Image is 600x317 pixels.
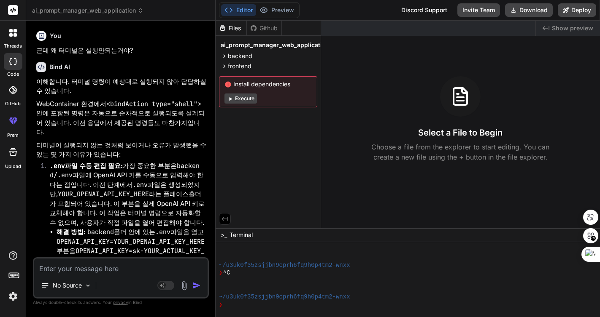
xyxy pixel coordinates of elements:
[179,281,189,290] img: attachment
[36,99,207,137] p: WebContainer 환경에서 안에 포함된 명령은 자동으로 순차적으로 실행되도록 설계되어 있습니다. 이전 응답에서 제공된 명령들도 마찬가지입니다.
[219,301,223,309] span: ❯
[106,100,201,108] code: <bindAction type="shell">
[228,62,251,70] span: frontend
[247,24,281,32] div: Github
[418,127,503,139] h3: Select a File to Begin
[221,41,330,49] span: ai_prompt_manager_web_application
[50,161,207,228] p: 가장 중요한 부분은 파일에 OpenAI API 키를 수동으로 입력해야 한다는 점입니다. 이전 단계에서 파일은 생성되었지만, 라는 플레이스홀더가 포함되어 있습니다. 이 부분을 ...
[505,3,553,17] button: Download
[219,269,223,277] span: ❯
[36,141,207,160] p: 터미널이 실행되지 않는 것처럼 보이거나 오류가 발생했을 수 있는 몇 가지 이유가 있습니다:
[84,282,92,289] img: Pick Models
[192,281,201,290] img: icon
[4,43,22,50] label: threads
[216,24,246,32] div: Files
[58,190,149,198] code: YOUR_OPENAI_API_KEY_HERE
[36,77,207,96] p: 이해합니다. 터미널 명령이 예상대로 실행되지 않아 답답하실 수 있습니다.
[36,46,207,56] p: 근데 왜 터미널은 실행안되는거야?
[5,163,21,170] label: Upload
[221,4,256,16] button: Editor
[155,228,170,236] code: .env
[57,228,86,236] strong: 해결 방법:
[224,93,257,104] button: Execute
[57,227,207,265] li: 폴더 안에 있는 파일을 열고 부분을 와 같이 실제 키로 변경해주세요.
[552,24,593,32] span: Show preview
[57,237,205,246] code: OPENAI_API_KEY=YOUR_OPENAI_API_KEY_HERE
[6,289,20,304] img: settings
[57,247,205,265] code: OPENAI_API_KEY=sk-YOUR_ACTUAL_KEY_HERE
[7,71,19,78] label: code
[32,6,143,15] span: ai_prompt_manager_web_application
[224,80,312,88] span: Install dependencies
[457,3,500,17] button: Invite Team
[219,293,350,301] span: ~/u3uk0f35zsjjbn9cprh6fq9h0p4tm2-wnxx
[221,231,227,239] span: >_
[50,32,61,40] h6: You
[256,4,297,16] button: Preview
[5,100,21,107] label: GitHub
[53,281,82,290] p: No Source
[219,261,350,269] span: ~/u3uk0f35zsjjbn9cprh6fq9h0p4tm2-wnxx
[366,142,555,162] p: Choose a file from the explorer to start editing. You can create a new file using the + button in...
[49,63,70,71] h6: Bind AI
[396,3,452,17] div: Discord Support
[33,298,209,306] p: Always double-check its answers. Your in Bind
[558,3,596,17] button: Deploy
[230,231,253,239] span: Terminal
[223,269,230,277] span: ^C
[87,228,114,236] code: backend
[50,162,65,170] code: .env
[50,162,123,170] strong: 파일 수동 편집 필요:
[132,181,148,189] code: .env
[228,52,252,60] span: backend
[113,300,128,305] span: privacy
[7,132,19,139] label: prem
